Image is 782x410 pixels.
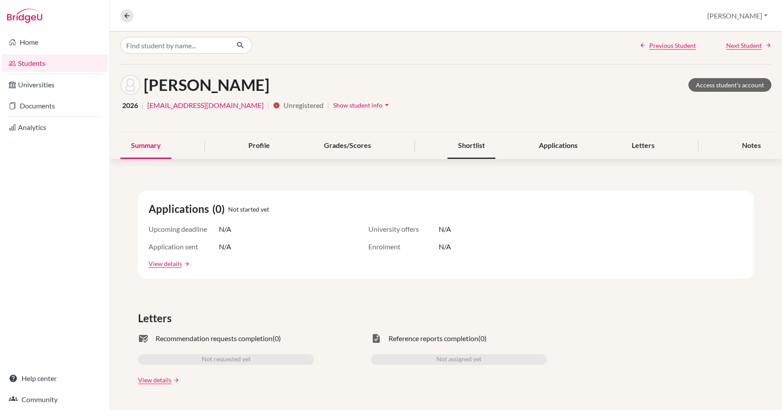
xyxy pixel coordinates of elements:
span: task [371,333,382,344]
span: Not started yet [228,205,269,214]
a: Documents [2,97,108,115]
span: (0) [478,333,487,344]
a: Students [2,54,108,72]
div: Applications [528,133,588,159]
span: | [327,100,329,111]
span: Application sent [149,241,219,252]
img: Solana Rao's avatar [120,75,140,95]
a: [EMAIL_ADDRESS][DOMAIN_NAME] [147,100,264,111]
span: | [267,100,269,111]
h1: [PERSON_NAME] [144,76,269,94]
i: info [273,102,280,109]
span: N/A [219,224,231,234]
span: Not assigned yet [436,354,481,365]
span: Next Student [726,41,762,50]
a: Analytics [2,119,108,136]
a: Previous Student [640,41,696,50]
a: Access student's account [688,78,771,92]
span: | [142,100,144,111]
div: Summary [120,133,171,159]
a: Next Student [726,41,771,50]
a: Universities [2,76,108,94]
a: Home [2,33,108,51]
span: mark_email_read [138,333,149,344]
span: Not requested yet [202,354,251,365]
a: Community [2,391,108,408]
a: View details [138,375,171,385]
span: Enrolment [368,241,439,252]
span: (0) [212,201,228,217]
div: Profile [238,133,280,159]
button: [PERSON_NAME] [703,7,771,24]
img: Bridge-U [7,9,42,23]
a: arrow_forward [171,377,179,383]
span: Upcoming deadline [149,224,219,234]
span: N/A [439,224,451,234]
div: Letters [621,133,665,159]
span: Reference reports completion [389,333,478,344]
a: View details [149,259,182,268]
span: Unregistered [284,100,324,111]
span: University offers [368,224,439,234]
span: Show student info [333,101,382,109]
span: (0) [273,333,281,344]
span: 2026 [122,100,138,111]
input: Find student by name... [120,37,229,54]
span: Recommendation requests completion [156,333,273,344]
span: N/A [439,241,451,252]
a: Help center [2,370,108,387]
span: N/A [219,241,231,252]
a: arrow_forward [182,261,190,267]
span: Applications [149,201,212,217]
button: Show student infoarrow_drop_down [333,98,392,112]
div: Shortlist [447,133,495,159]
span: Letters [138,310,175,326]
span: Previous Student [649,41,696,50]
div: Grades/Scores [313,133,382,159]
div: Notes [731,133,771,159]
i: arrow_drop_down [382,101,391,109]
